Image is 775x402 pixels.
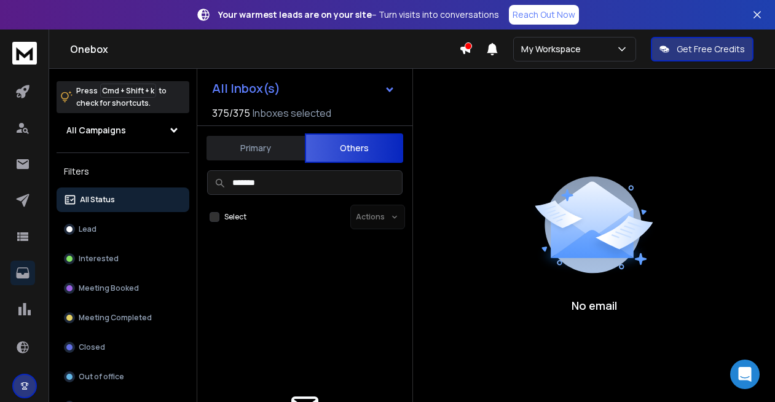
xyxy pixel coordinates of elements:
[70,42,459,57] h1: Onebox
[651,37,753,61] button: Get Free Credits
[212,106,250,120] span: 375 / 375
[730,360,760,389] div: Open Intercom Messenger
[79,254,119,264] p: Interested
[572,297,617,314] p: No email
[521,43,586,55] p: My Workspace
[202,76,405,101] button: All Inbox(s)
[100,84,156,98] span: Cmd + Shift + k
[212,82,280,95] h1: All Inbox(s)
[218,9,372,20] strong: Your warmest leads are on your site
[57,365,189,389] button: Out of office
[66,124,126,136] h1: All Campaigns
[57,335,189,360] button: Closed
[509,5,579,25] a: Reach Out Now
[218,9,499,21] p: – Turn visits into conversations
[207,135,305,162] button: Primary
[57,187,189,212] button: All Status
[57,217,189,242] button: Lead
[513,9,575,21] p: Reach Out Now
[677,43,745,55] p: Get Free Credits
[224,212,246,222] label: Select
[79,313,152,323] p: Meeting Completed
[79,224,96,234] p: Lead
[76,85,167,109] p: Press to check for shortcuts.
[253,106,331,120] h3: Inboxes selected
[79,372,124,382] p: Out of office
[57,246,189,271] button: Interested
[57,276,189,301] button: Meeting Booked
[80,195,115,205] p: All Status
[12,42,37,65] img: logo
[57,118,189,143] button: All Campaigns
[79,283,139,293] p: Meeting Booked
[57,305,189,330] button: Meeting Completed
[305,133,403,163] button: Others
[79,342,105,352] p: Closed
[57,163,189,180] h3: Filters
